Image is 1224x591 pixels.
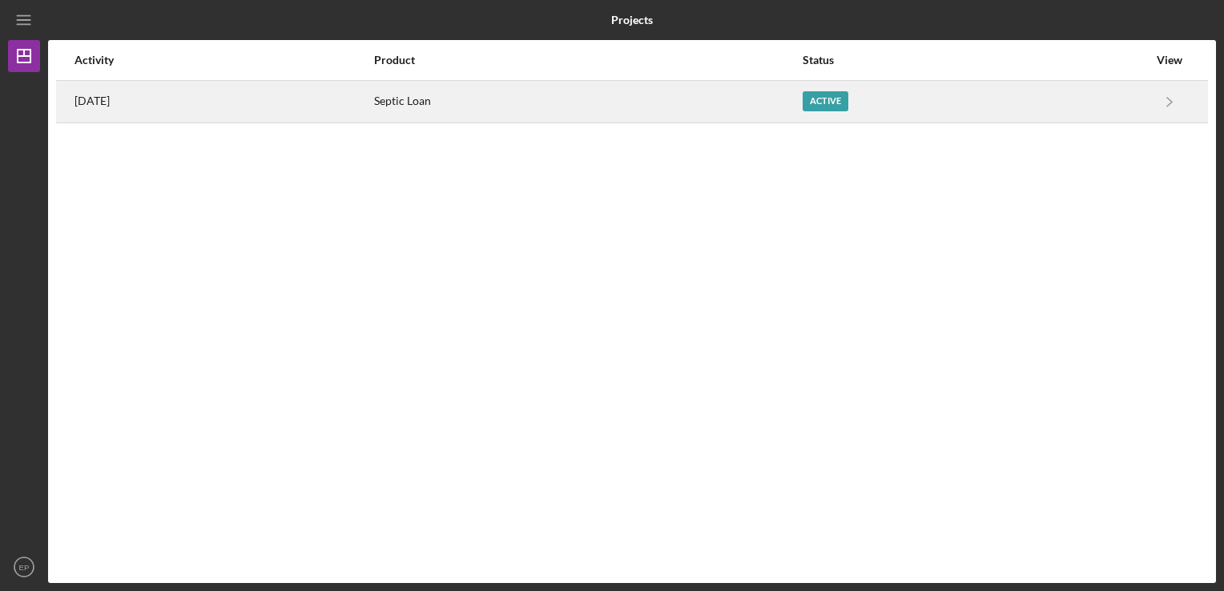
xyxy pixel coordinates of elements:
text: EP [19,563,30,572]
div: Product [374,54,801,66]
div: Active [803,91,848,111]
button: EP [8,551,40,583]
div: Status [803,54,1148,66]
div: Activity [74,54,372,66]
b: Projects [611,14,653,26]
div: Septic Loan [374,82,801,122]
div: View [1150,54,1190,66]
time: 2025-07-31 04:30 [74,94,110,107]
